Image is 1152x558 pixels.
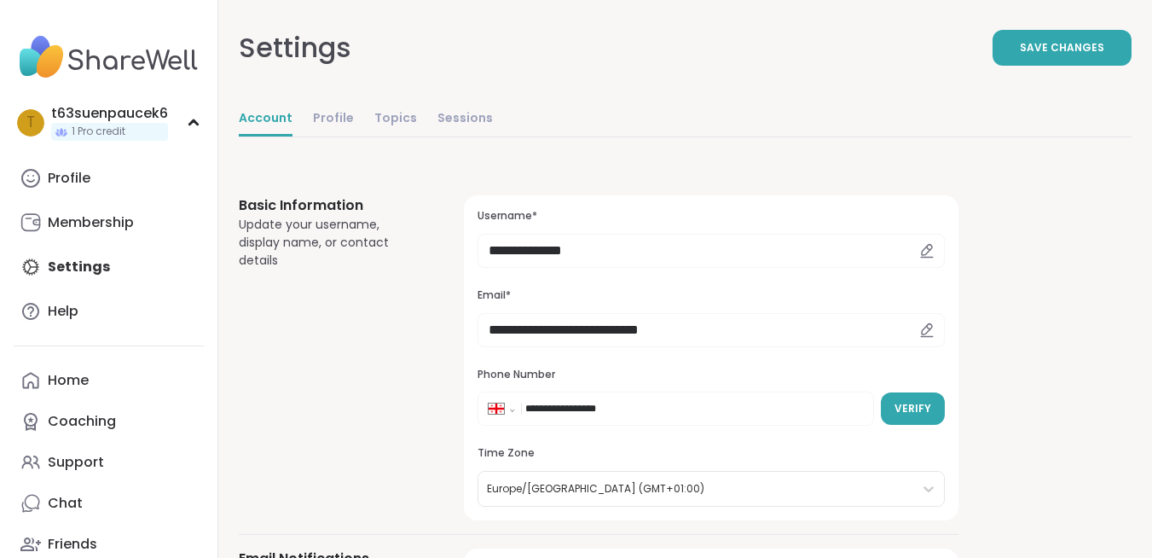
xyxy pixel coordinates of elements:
span: Verify [894,401,931,416]
a: Profile [313,102,354,137]
a: Sessions [437,102,493,137]
div: Support [48,453,104,472]
span: t [26,112,35,134]
div: Profile [48,169,90,188]
a: Help [14,291,204,332]
a: Account [239,102,292,137]
div: Settings [239,27,351,68]
div: Membership [48,213,134,232]
h3: Time Zone [478,446,945,461]
img: ShareWell Nav Logo [14,27,204,87]
div: Friends [48,535,97,554]
div: t63suenpaucek6 [51,104,168,123]
h3: Username* [478,209,945,224]
a: Home [14,360,204,401]
div: Home [48,371,89,390]
h3: Phone Number [478,368,945,382]
div: Chat [48,494,83,513]
a: Support [14,442,204,483]
div: Coaching [48,412,116,431]
div: Update your username, display name, or contact details [239,216,423,270]
span: Save Changes [1020,40,1104,55]
a: Profile [14,158,204,199]
span: 1 Pro credit [72,125,125,139]
div: Help [48,302,78,321]
h3: Email* [478,288,945,303]
h3: Basic Information [239,195,423,216]
a: Membership [14,202,204,243]
button: Save Changes [993,30,1132,66]
a: Topics [374,102,417,137]
a: Coaching [14,401,204,442]
a: Chat [14,483,204,524]
button: Verify [881,392,945,425]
